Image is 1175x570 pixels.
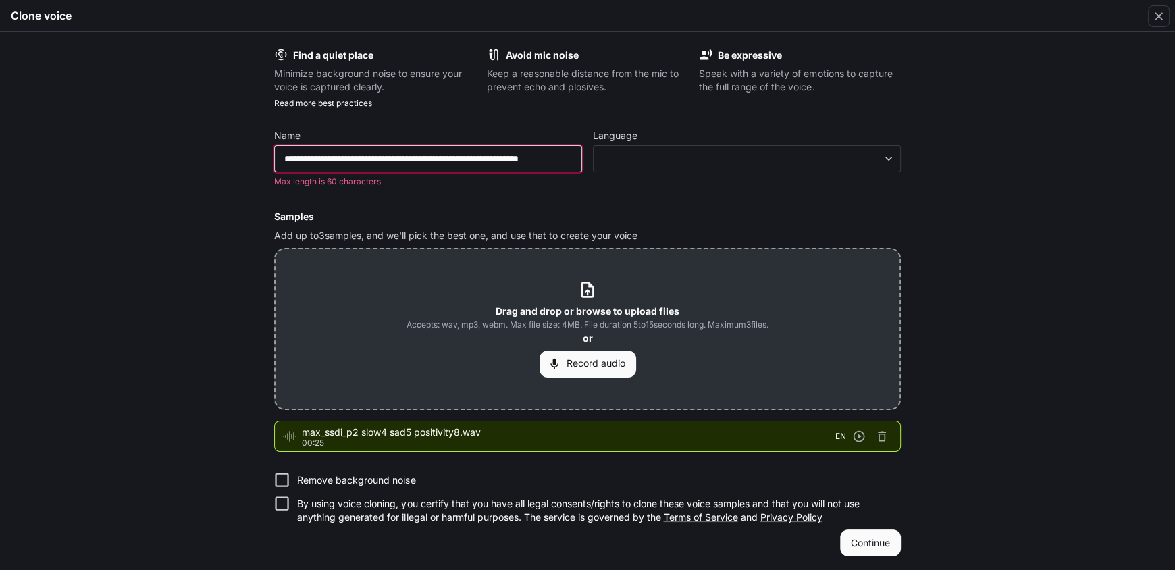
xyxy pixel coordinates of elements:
b: Find a quiet place [293,49,373,61]
p: Minimize background noise to ensure your voice is captured clearly. [274,67,476,94]
p: 00:25 [302,439,835,447]
p: Language [593,131,637,140]
span: EN [835,430,846,443]
p: Keep a reasonable distance from the mic to prevent echo and plosives. [487,67,689,94]
a: Terms of Service [663,511,737,523]
div: ​ [594,152,900,165]
b: or [583,332,593,344]
p: Remove background noise [297,473,415,487]
span: max_ssdi_p2 slow4 sad5 positivity8.wav [302,425,835,439]
b: Drag and drop or browse to upload files [496,305,679,317]
p: Name [274,131,301,140]
h6: Samples [274,210,901,224]
p: By using voice cloning, you certify that you have all legal consents/rights to clone these voice ... [297,497,890,524]
p: Speak with a variety of emotions to capture the full range of the voice. [699,67,901,94]
span: Accepts: wav, mp3, webm. Max file size: 4MB. File duration 5 to 15 seconds long. Maximum 3 files. [407,318,768,332]
a: Privacy Policy [760,511,822,523]
b: Be expressive [718,49,782,61]
button: Record audio [540,351,636,378]
b: Avoid mic noise [506,49,579,61]
h5: Clone voice [11,8,72,23]
p: Add up to 3 samples, and we'll pick the best one, and use that to create your voice [274,229,901,242]
button: Continue [840,529,901,556]
p: Max length is 60 characters [274,175,573,188]
a: Read more best practices [274,98,372,108]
